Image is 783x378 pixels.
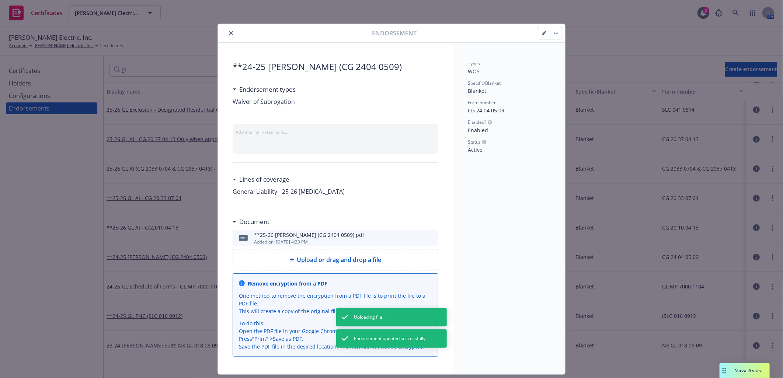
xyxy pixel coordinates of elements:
div: Document [233,217,269,227]
div: Upload or drag and drop a file [233,249,438,270]
div: Endorsement types [233,85,296,94]
li: Open the PDF file in your Google Chrome. [239,327,432,335]
span: Active [468,146,483,153]
button: download file [417,234,423,242]
span: Enabled [468,127,488,134]
span: Uploading file... [354,314,386,321]
div: Lines of coverage [233,175,289,184]
span: General Liability - 25-26 [MEDICAL_DATA] [233,187,438,196]
div: Added on: [DATE] 4:33 PM [254,239,364,245]
button: close [227,29,236,38]
div: One method to remove the encryption from a PDF file is to print the file to a PDF file. This will... [239,292,432,315]
span: CG 24 04 05 09 [468,107,504,114]
span: pdf [239,235,248,241]
span: Types [468,60,480,67]
button: Nova Assist [720,363,770,378]
span: **24-25 [PERSON_NAME] (CG 2404 0509) [233,60,438,73]
span: WOS [468,68,480,75]
div: To do this: [239,319,432,350]
span: Form number [468,99,496,106]
span: Waiver of Subrogation [233,98,295,106]
span: Status [468,139,481,145]
span: Upload or drag and drop a file [297,255,382,264]
div: Remove encryption from a PDF [248,280,327,287]
span: Blanket [468,87,486,94]
span: Endorsement updated successfully. [354,335,427,342]
span: Enabled? [468,119,486,125]
div: **25-26 [PERSON_NAME] (CG 2404 0509).pdf [254,231,364,239]
h3: Document [239,217,269,227]
span: Add internal notes here... [236,129,287,135]
button: preview file [429,234,435,242]
li: Press " Print " > Save as PDF. [239,335,432,343]
h3: Lines of coverage [239,175,289,184]
div: Drag to move [720,363,729,378]
span: Endorsement [372,29,417,38]
li: Save the PDF file in the desired location. The new file will not be encrypted. [239,343,432,350]
span: Nova Assist [735,367,764,374]
span: Specific/Blanket [468,80,501,86]
h3: Endorsement types [239,85,296,94]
